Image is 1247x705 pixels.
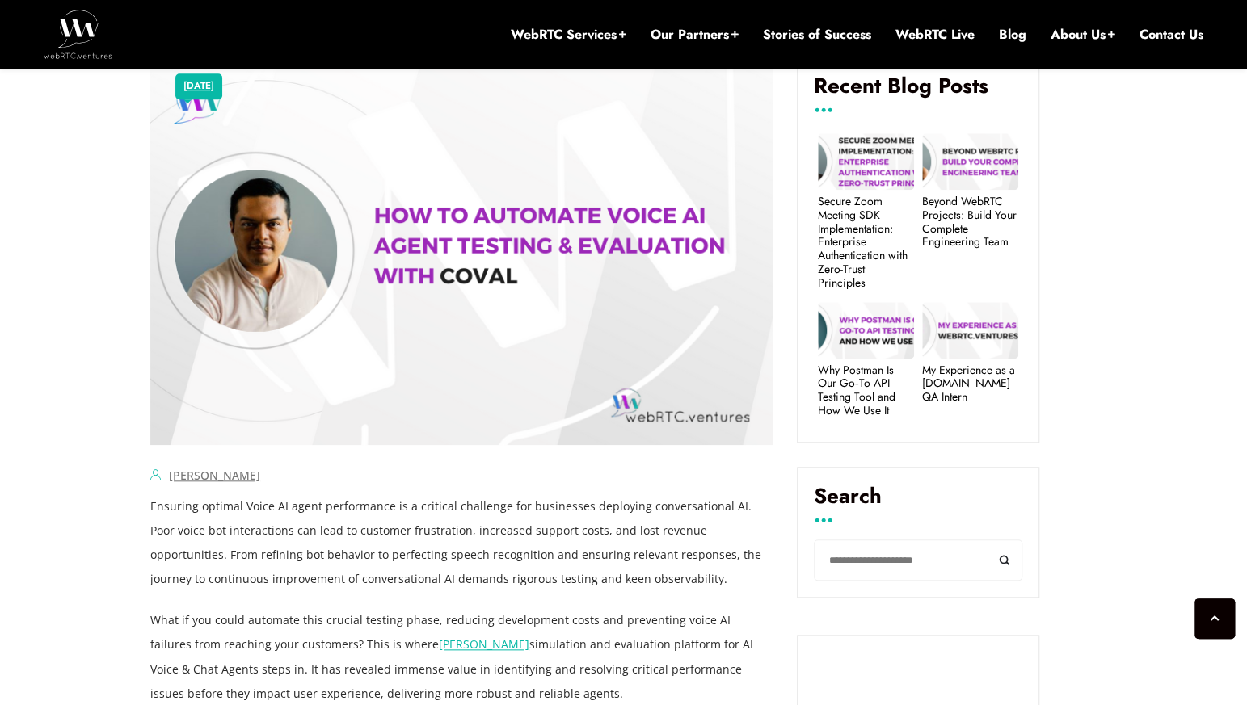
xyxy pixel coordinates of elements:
a: About Us [1051,26,1115,44]
a: [PERSON_NAME] [169,468,260,483]
label: Search [814,484,1022,521]
a: WebRTC Services [511,26,626,44]
a: Secure Zoom Meeting SDK Implementation: Enterprise Authentication with Zero-Trust Principles [818,195,914,290]
p: What if you could automate this crucial testing phase, reducing development costs and preventing ... [150,608,773,705]
p: Ensuring optimal Voice AI agent performance is a critical challenge for businesses deploying conv... [150,494,773,591]
a: [DATE] [183,76,214,97]
a: Contact Us [1140,26,1203,44]
a: Stories of Success [763,26,871,44]
a: [PERSON_NAME] [439,636,529,652]
a: Beyond WebRTC Projects: Build Your Complete Engineering Team [922,195,1018,249]
a: Why Postman Is Our Go‑To API Testing Tool and How We Use It [818,363,914,418]
a: Blog [999,26,1026,44]
h4: Recent Blog Posts [814,73,1022,111]
a: My Experience as a [DOMAIN_NAME] QA Intern [922,363,1018,404]
img: WebRTC.ventures [44,10,112,58]
img: How to Automate Voice AI Agent Testing & Evaluation with Coval [150,57,773,445]
a: Our Partners [651,26,739,44]
button: Search [986,539,1022,581]
a: WebRTC Live [895,26,975,44]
